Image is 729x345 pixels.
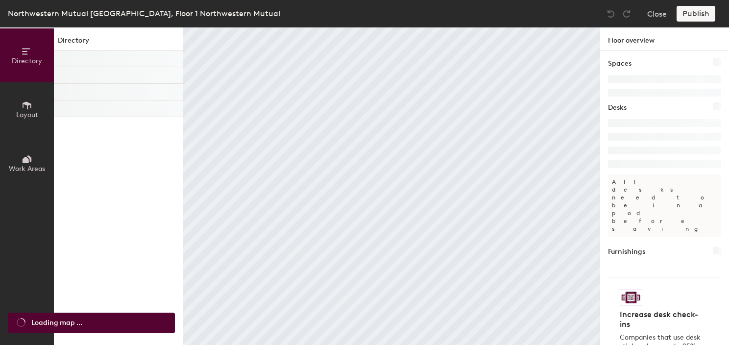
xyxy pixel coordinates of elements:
span: Loading map ... [31,318,82,328]
p: All desks need to be in a pod before saving [608,174,721,237]
h1: Spaces [608,58,632,69]
span: Work Areas [9,165,45,173]
canvas: Map [183,27,600,345]
div: Northwestern Mutual [GEOGRAPHIC_DATA], Floor 1 Northwestern Mutual [8,7,280,20]
h1: Floor overview [600,27,729,50]
span: Directory [12,57,42,65]
h1: Furnishings [608,246,645,257]
img: Undo [606,9,616,19]
button: Close [647,6,667,22]
h1: Directory [54,35,183,50]
span: Layout [16,111,38,119]
h4: Increase desk check-ins [620,310,704,329]
img: Sticker logo [620,289,642,306]
img: Redo [622,9,632,19]
h1: Desks [608,102,627,113]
